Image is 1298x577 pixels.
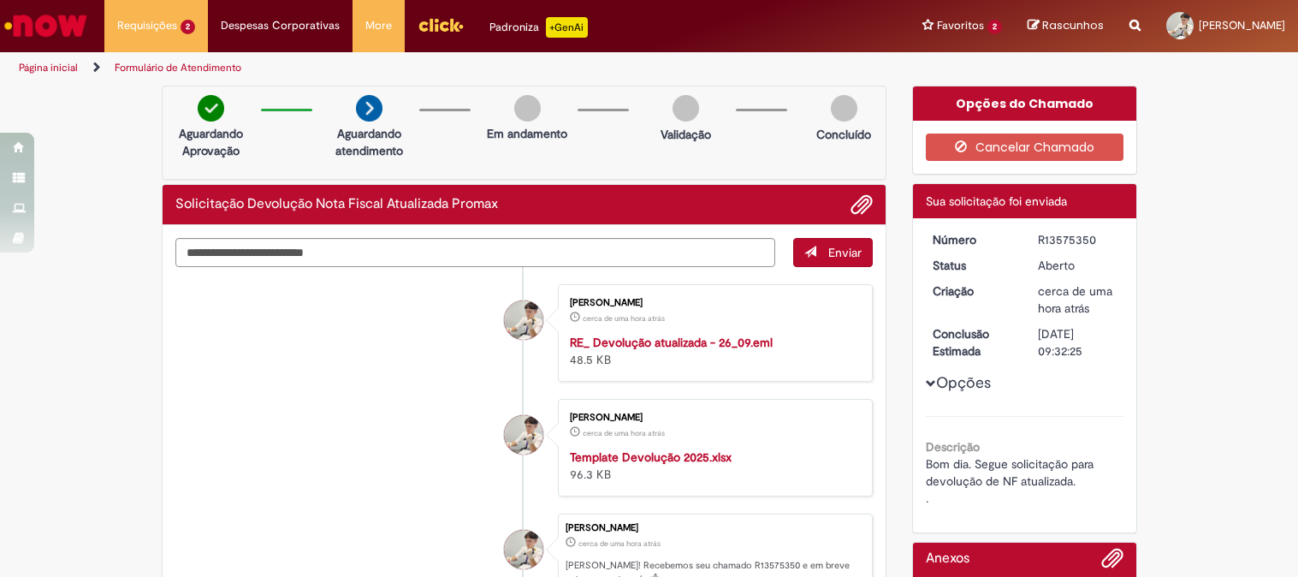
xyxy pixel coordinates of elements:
[356,95,382,122] img: arrow-next.png
[418,12,464,38] img: click_logo_yellow_360x200.png
[913,86,1136,121] div: Opções do Chamado
[578,538,661,549] span: cerca de uma hora atrás
[504,300,543,340] div: Ana Lorena De Brito Soares
[937,17,984,34] span: Favoritos
[1038,325,1117,360] div: [DATE] 09:32:25
[1038,283,1112,316] time: 29/09/2025 09:32:22
[1028,18,1104,34] a: Rascunhos
[175,197,498,212] h2: Solicitação Devolução Nota Fiscal Atualizada Promax Histórico de tíquete
[504,415,543,455] div: Ana Lorena De Brito Soares
[117,17,177,34] span: Requisições
[578,538,661,549] time: 29/09/2025 09:32:22
[1038,231,1117,248] div: R13575350
[489,17,588,38] div: Padroniza
[920,231,1025,248] dt: Número
[328,125,411,159] p: Aguardando atendimento
[487,125,567,142] p: Em andamento
[570,334,855,368] div: 48.5 KB
[570,413,855,423] div: [PERSON_NAME]
[570,449,732,465] a: Template Devolução 2025.xlsx
[851,193,873,216] button: Adicionar anexos
[169,125,252,159] p: Aguardando Aprovação
[1038,283,1117,317] div: 29/09/2025 09:32:22
[546,17,588,38] p: +GenAi
[920,283,1025,300] dt: Criação
[816,126,871,143] p: Concluído
[583,428,665,438] span: cerca de uma hora atrás
[583,313,665,324] time: 29/09/2025 09:32:17
[2,9,90,43] img: ServiceNow
[175,238,776,267] textarea: Digite sua mensagem aqui...
[566,523,863,533] div: [PERSON_NAME]
[926,134,1123,161] button: Cancelar Chamado
[1199,18,1285,33] span: [PERSON_NAME]
[504,530,543,569] div: Ana Lorena De Brito Soares
[570,449,855,483] div: 96.3 KB
[926,551,969,567] h2: Anexos
[115,61,241,74] a: Formulário de Atendimento
[583,428,665,438] time: 29/09/2025 09:32:17
[365,17,392,34] span: More
[926,456,1097,506] span: Bom dia. Segue solicitação para devolução de NF atualizada. .
[570,298,855,308] div: [PERSON_NAME]
[920,257,1025,274] dt: Status
[198,95,224,122] img: check-circle-green.png
[828,245,862,260] span: Enviar
[570,335,773,350] a: RE_ Devolução atualizada - 26_09.eml
[1042,17,1104,33] span: Rascunhos
[19,61,78,74] a: Página inicial
[13,52,852,84] ul: Trilhas de página
[926,193,1067,209] span: Sua solicitação foi enviada
[1038,257,1117,274] div: Aberto
[583,313,665,324] span: cerca de uma hora atrás
[831,95,857,122] img: img-circle-grey.png
[926,439,980,455] b: Descrição
[661,126,711,143] p: Validação
[987,20,1002,34] span: 2
[514,95,541,122] img: img-circle-grey.png
[673,95,699,122] img: img-circle-grey.png
[221,17,340,34] span: Despesas Corporativas
[793,238,873,267] button: Enviar
[1038,283,1112,316] span: cerca de uma hora atrás
[920,325,1025,360] dt: Conclusão Estimada
[181,20,195,34] span: 2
